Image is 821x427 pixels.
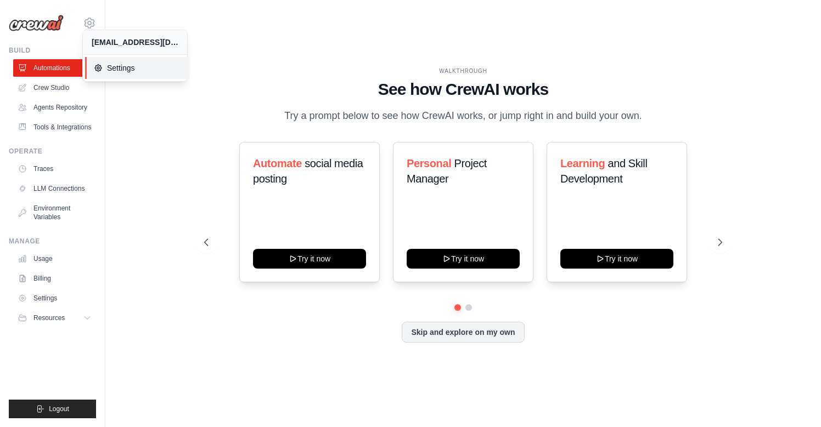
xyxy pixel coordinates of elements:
[13,99,96,116] a: Agents Repository
[13,289,96,307] a: Settings
[253,249,366,269] button: Try it now
[560,157,647,185] span: and Skill Development
[9,147,96,156] div: Operate
[560,157,605,169] span: Learning
[13,270,96,287] a: Billing
[204,79,722,99] h1: See how CrewAI works
[13,160,96,178] a: Traces
[13,118,96,136] a: Tools & Integrations
[92,37,178,48] div: [EMAIL_ADDRESS][DOMAIN_NAME]
[33,314,65,322] span: Resources
[13,309,96,327] button: Resources
[9,400,96,418] button: Logout
[13,79,96,96] a: Crew Studio
[13,59,96,77] a: Automations
[13,200,96,226] a: Environment Variables
[13,180,96,197] a: LLM Connections
[402,322,524,343] button: Skip and explore on my own
[279,108,648,124] p: Try a prompt below to see how CrewAI works, or jump right in and build your own.
[94,62,181,73] span: Settings
[13,250,96,267] a: Usage
[9,46,96,55] div: Build
[407,249,520,269] button: Try it now
[204,67,722,75] div: WALKTHROUGH
[9,15,64,31] img: Logo
[407,157,451,169] span: Personal
[560,249,673,269] button: Try it now
[766,374,821,427] iframe: Chat Widget
[253,157,302,169] span: Automate
[253,157,363,185] span: social media posting
[407,157,487,185] span: Project Manager
[49,405,69,413] span: Logout
[9,237,96,246] div: Manage
[85,57,189,79] a: Settings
